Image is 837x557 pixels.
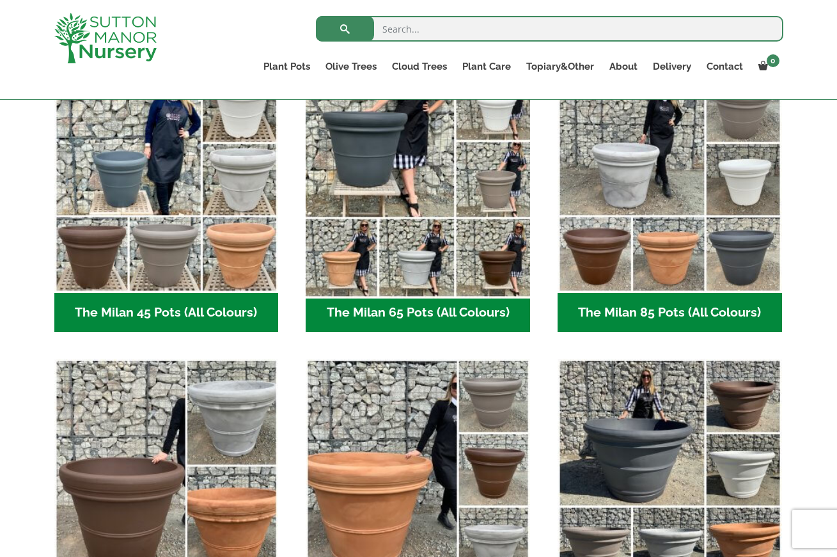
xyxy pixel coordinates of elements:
[455,58,519,75] a: Plant Care
[54,68,279,293] img: The Milan 45 Pots (All Colours)
[384,58,455,75] a: Cloud Trees
[602,58,645,75] a: About
[54,68,279,332] a: Visit product category The Milan 45 Pots (All Colours)
[301,63,536,298] img: The Milan 65 Pots (All Colours)
[256,58,318,75] a: Plant Pots
[54,13,157,63] img: logo
[54,293,279,333] h2: The Milan 45 Pots (All Colours)
[306,293,530,333] h2: The Milan 65 Pots (All Colours)
[306,68,530,332] a: Visit product category The Milan 65 Pots (All Colours)
[558,293,782,333] h2: The Milan 85 Pots (All Colours)
[316,16,783,42] input: Search...
[767,54,779,67] span: 0
[645,58,699,75] a: Delivery
[558,68,782,332] a: Visit product category The Milan 85 Pots (All Colours)
[318,58,384,75] a: Olive Trees
[699,58,751,75] a: Contact
[751,58,783,75] a: 0
[558,68,782,293] img: The Milan 85 Pots (All Colours)
[519,58,602,75] a: Topiary&Other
